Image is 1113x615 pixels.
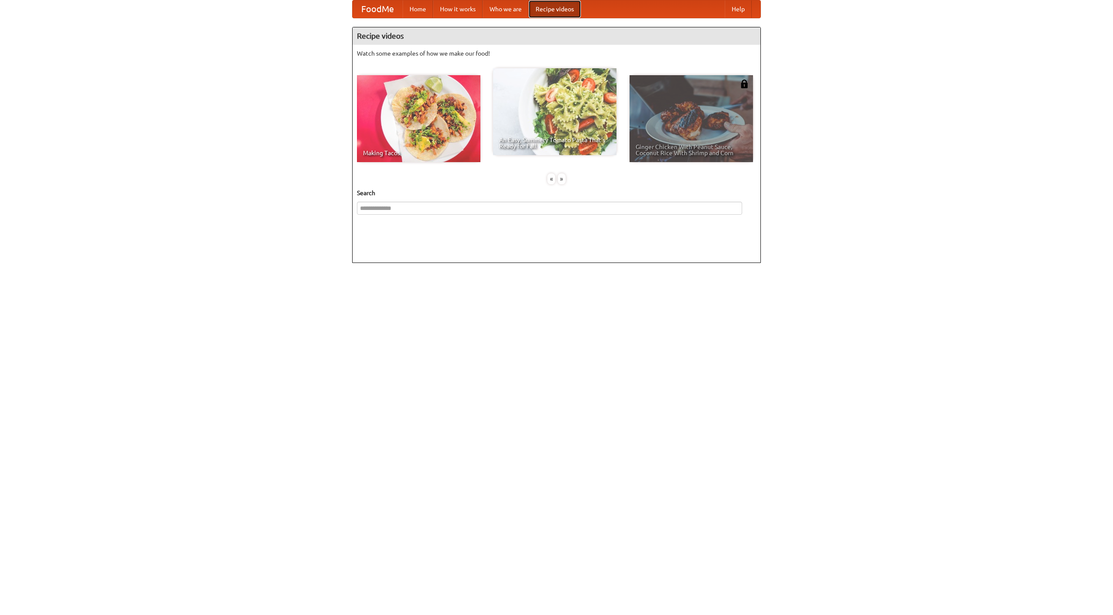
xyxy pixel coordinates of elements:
a: Who we are [483,0,529,18]
p: Watch some examples of how we make our food! [357,49,756,58]
div: « [547,173,555,184]
span: An Easy, Summery Tomato Pasta That's Ready for Fall [499,137,610,149]
a: FoodMe [353,0,403,18]
a: Making Tacos [357,75,480,162]
h4: Recipe videos [353,27,760,45]
h5: Search [357,189,756,197]
a: How it works [433,0,483,18]
a: Recipe videos [529,0,581,18]
a: Help [725,0,752,18]
a: Home [403,0,433,18]
a: An Easy, Summery Tomato Pasta That's Ready for Fall [493,68,616,155]
span: Making Tacos [363,150,474,156]
div: » [558,173,566,184]
img: 483408.png [740,80,749,88]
